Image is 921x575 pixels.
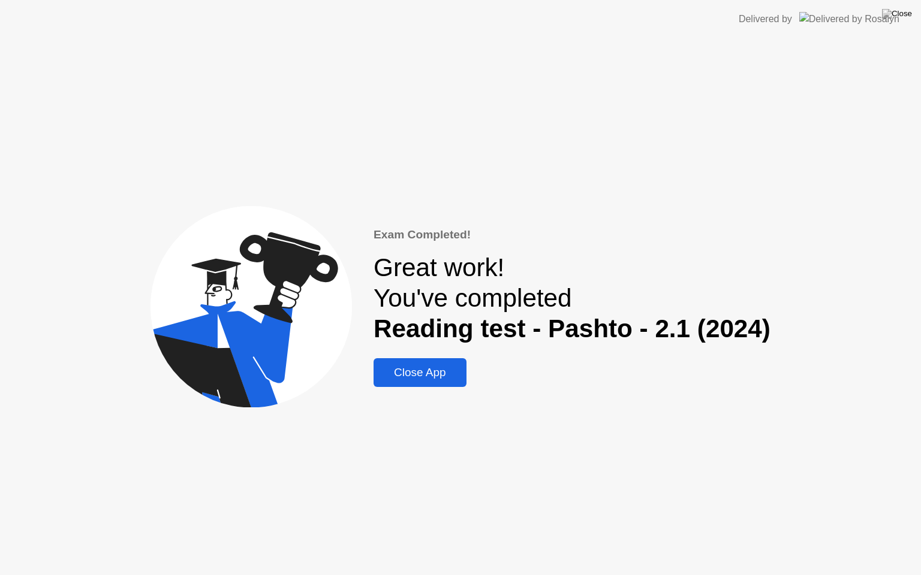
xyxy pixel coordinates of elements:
[374,226,770,244] div: Exam Completed!
[374,314,770,343] b: Reading test - Pashto - 2.1 (2024)
[374,358,466,387] button: Close App
[739,12,792,26] div: Delivered by
[882,9,912,19] img: Close
[799,12,899,26] img: Delivered by Rosalyn
[374,253,770,344] div: Great work! You've completed
[377,366,463,379] div: Close App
